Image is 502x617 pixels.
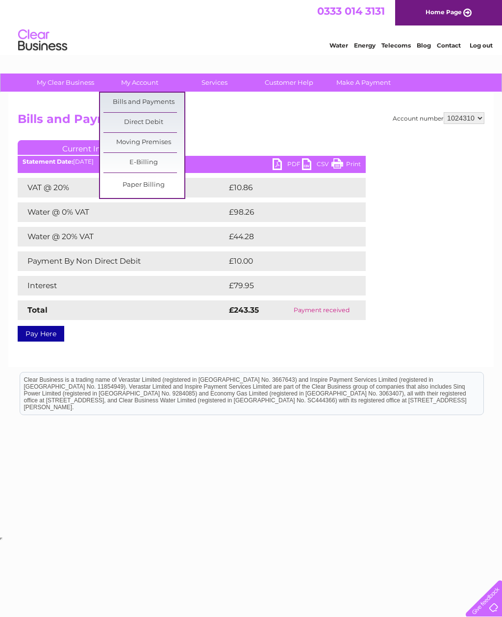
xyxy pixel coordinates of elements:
div: Clear Business is a trading name of Verastar Limited (registered in [GEOGRAPHIC_DATA] No. 3667643... [20,5,483,48]
img: logo.png [18,25,68,55]
a: Moving Premises [103,133,184,152]
a: Make A Payment [323,74,404,92]
td: Water @ 20% VAT [18,227,226,247]
a: My Clear Business [25,74,106,92]
a: Telecoms [381,42,411,49]
h2: Bills and Payments [18,112,484,131]
strong: Total [27,305,48,315]
a: Bills and Payments [103,93,184,112]
a: Customer Help [249,74,329,92]
td: £10.00 [226,251,346,271]
div: [DATE] [18,158,366,165]
a: Paper Billing [103,175,184,195]
a: Print [331,158,361,173]
a: Contact [437,42,461,49]
a: PDF [273,158,302,173]
div: Account number [393,112,484,124]
a: Pay Here [18,326,64,342]
td: £10.86 [226,178,346,197]
td: Water @ 0% VAT [18,202,226,222]
a: 0333 014 3131 [317,5,385,17]
td: £44.28 [226,227,346,247]
strong: £243.35 [229,305,259,315]
a: Current Invoice [18,140,165,155]
a: My Account [100,74,180,92]
b: Statement Date: [23,158,73,165]
a: Direct Debit [103,113,184,132]
td: £79.95 [226,276,346,296]
a: Water [329,42,348,49]
a: Services [174,74,255,92]
a: E-Billing [103,153,184,173]
td: VAT @ 20% [18,178,226,197]
a: Log out [470,42,493,49]
td: Interest [18,276,226,296]
a: Blog [417,42,431,49]
td: Payment By Non Direct Debit [18,251,226,271]
a: Energy [354,42,376,49]
td: £98.26 [226,202,347,222]
td: Payment received [277,300,366,320]
a: CSV [302,158,331,173]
